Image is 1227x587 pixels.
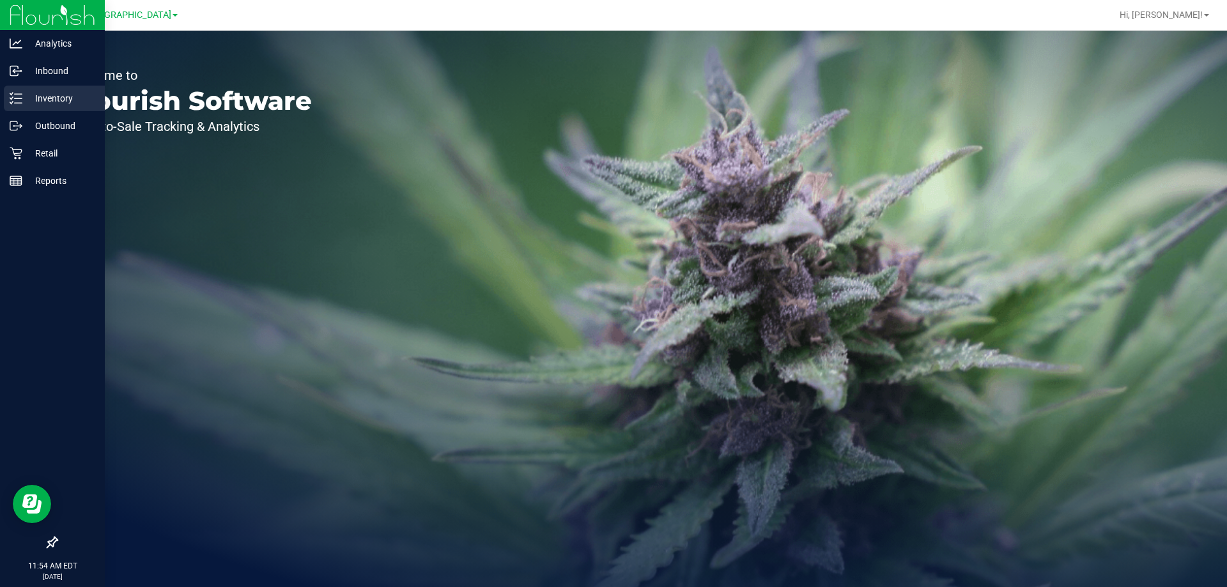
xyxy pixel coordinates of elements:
[22,118,99,133] p: Outbound
[69,120,312,133] p: Seed-to-Sale Tracking & Analytics
[22,173,99,188] p: Reports
[69,88,312,114] p: Flourish Software
[13,485,51,523] iframe: Resource center
[22,63,99,79] p: Inbound
[10,119,22,132] inline-svg: Outbound
[22,36,99,51] p: Analytics
[10,174,22,187] inline-svg: Reports
[10,147,22,160] inline-svg: Retail
[6,560,99,572] p: 11:54 AM EDT
[1120,10,1203,20] span: Hi, [PERSON_NAME]!
[69,69,312,82] p: Welcome to
[84,10,171,20] span: [GEOGRAPHIC_DATA]
[10,37,22,50] inline-svg: Analytics
[22,146,99,161] p: Retail
[6,572,99,581] p: [DATE]
[10,92,22,105] inline-svg: Inventory
[22,91,99,106] p: Inventory
[10,65,22,77] inline-svg: Inbound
